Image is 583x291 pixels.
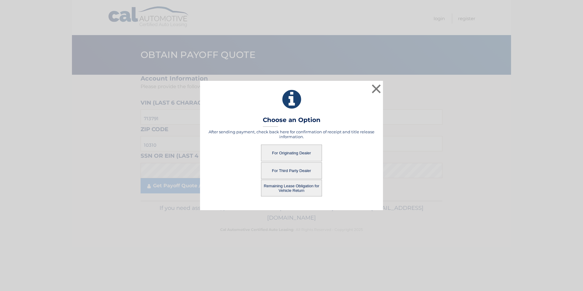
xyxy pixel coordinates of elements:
[261,162,322,179] button: For Third Party Dealer
[261,180,322,196] button: Remaining Lease Obligation for Vehicle Return
[263,116,320,127] h3: Choose an Option
[261,145,322,161] button: For Originating Dealer
[208,129,375,139] h5: After sending payment, check back here for confirmation of receipt and title release information.
[370,83,382,95] button: ×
